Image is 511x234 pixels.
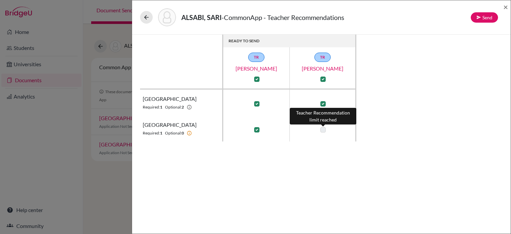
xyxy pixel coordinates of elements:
button: Close [503,3,508,11]
span: [GEOGRAPHIC_DATA] [143,95,197,103]
th: READY TO SEND [223,35,356,47]
div: Teacher Recommendation limit reached [290,108,356,124]
span: Required: [143,130,160,136]
a: TR [314,53,331,62]
a: [PERSON_NAME] [223,65,290,73]
span: Optional: [165,104,182,110]
b: 1 [160,104,162,110]
a: TR [248,53,264,62]
span: - CommonApp - Teacher Recommendations [222,13,344,21]
strong: ALSABI, SARI [181,13,222,21]
button: Send [471,12,498,23]
a: [PERSON_NAME] [289,65,356,73]
span: [GEOGRAPHIC_DATA] [143,121,197,129]
b: 2 [182,104,184,110]
b: 1 [160,130,162,136]
b: 0 [182,130,184,136]
span: Required: [143,104,160,110]
span: × [503,2,508,12]
span: Optional: [165,130,182,136]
